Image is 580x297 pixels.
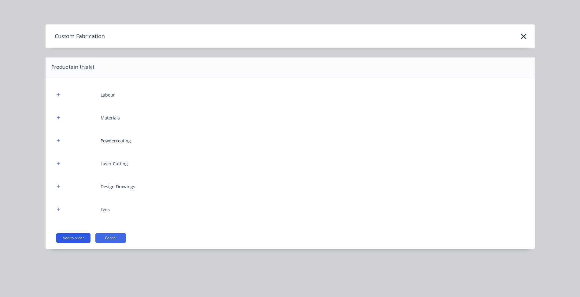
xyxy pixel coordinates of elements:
div: Fees [101,206,110,213]
div: Labour [101,92,115,98]
button: Cancel [95,233,126,243]
div: Laser Cutting [101,160,128,167]
div: Powdercoating [101,137,131,144]
div: Products in this kit [52,64,94,71]
div: Design Drawings [101,183,135,190]
div: Materials [101,115,120,121]
h4: Custom Fabrication [46,31,105,42]
button: Add to order [56,233,91,243]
